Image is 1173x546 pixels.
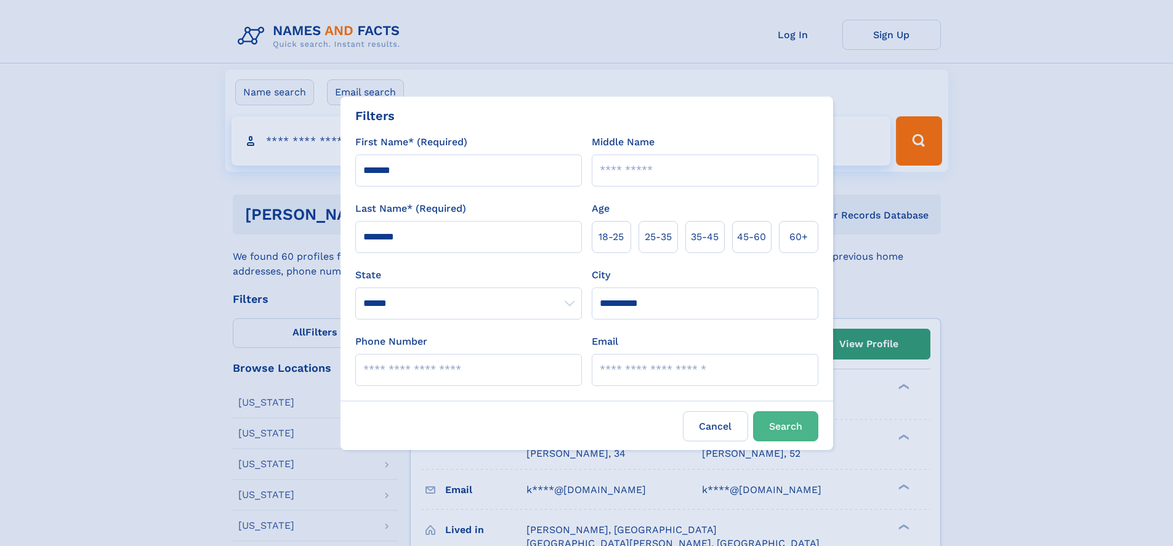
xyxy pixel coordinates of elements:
span: 45‑60 [737,230,766,244]
label: City [592,268,610,283]
span: 25‑35 [645,230,672,244]
label: Age [592,201,610,216]
label: First Name* (Required) [355,135,467,150]
span: 18‑25 [599,230,624,244]
label: Email [592,334,618,349]
label: Phone Number [355,334,427,349]
label: State [355,268,582,283]
label: Middle Name [592,135,655,150]
button: Search [753,411,818,441]
label: Cancel [683,411,748,441]
span: 35‑45 [691,230,719,244]
label: Last Name* (Required) [355,201,466,216]
div: Filters [355,106,395,125]
span: 60+ [789,230,808,244]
